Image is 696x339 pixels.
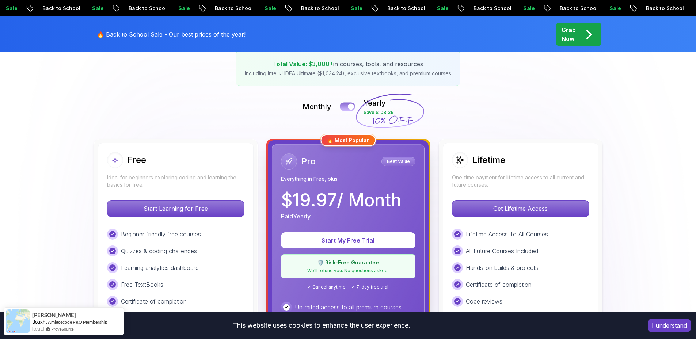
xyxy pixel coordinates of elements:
[122,5,172,12] p: Back to School
[107,205,244,212] a: Start Learning for Free
[466,230,548,239] p: Lifetime Access To All Courses
[286,268,411,274] p: We'll refund you. No questions asked.
[466,280,532,289] p: Certificate of completion
[281,237,415,244] a: Start My Free Trial
[466,247,538,255] p: All Future Courses Included
[6,309,30,333] img: provesource social proof notification image
[381,5,430,12] p: Back to School
[303,102,331,112] p: Monthly
[553,5,603,12] p: Back to School
[344,5,368,12] p: Sale
[466,297,502,306] p: Code reviews
[639,5,689,12] p: Back to School
[383,158,414,165] p: Best Value
[281,212,311,221] p: Paid Yearly
[121,263,199,272] p: Learning analytics dashboard
[32,326,44,332] span: [DATE]
[472,154,505,166] h2: Lifetime
[32,319,47,325] span: Bought
[273,60,333,68] span: Total Value: $3,000+
[281,232,415,248] button: Start My Free Trial
[430,5,454,12] p: Sale
[107,174,244,188] p: Ideal for beginners exploring coding and learning the basics for free.
[290,236,407,245] p: Start My Free Trial
[301,156,316,167] h2: Pro
[467,5,517,12] p: Back to School
[452,174,589,188] p: One-time payment for lifetime access to all current and future courses.
[97,30,246,39] p: 🔥 Back to School Sale - Our best prices of the year!
[121,247,197,255] p: Quizzes & coding challenges
[107,201,244,217] p: Start Learning for Free
[452,200,589,217] button: Get Lifetime Access
[452,201,589,217] p: Get Lifetime Access
[562,26,576,43] p: Grab Now
[51,326,74,332] a: ProveSource
[245,70,451,77] p: Including IntelliJ IDEA Ultimate ($1,034.24), exclusive textbooks, and premium courses
[36,5,85,12] p: Back to School
[5,317,637,334] div: This website uses cookies to enhance the user experience.
[208,5,258,12] p: Back to School
[466,263,538,272] p: Hands-on builds & projects
[172,5,195,12] p: Sale
[245,60,451,68] p: in courses, tools, and resources
[121,230,201,239] p: Beginner friendly free courses
[351,284,388,290] span: ✓ 7-day free trial
[648,319,691,332] button: Accept cookies
[85,5,109,12] p: Sale
[281,175,415,183] p: Everything in Free, plus
[32,312,76,318] span: [PERSON_NAME]
[121,280,163,289] p: Free TextBooks
[107,200,244,217] button: Start Learning for Free
[603,5,626,12] p: Sale
[452,205,589,212] a: Get Lifetime Access
[517,5,540,12] p: Sale
[281,191,401,209] p: $ 19.97 / Month
[295,303,402,312] p: Unlimited access to all premium courses
[128,154,146,166] h2: Free
[48,319,107,325] a: Amigoscode PRO Membership
[308,284,346,290] span: ✓ Cancel anytime
[286,259,411,266] p: 🛡️ Risk-Free Guarantee
[121,297,187,306] p: Certificate of completion
[294,5,344,12] p: Back to School
[258,5,281,12] p: Sale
